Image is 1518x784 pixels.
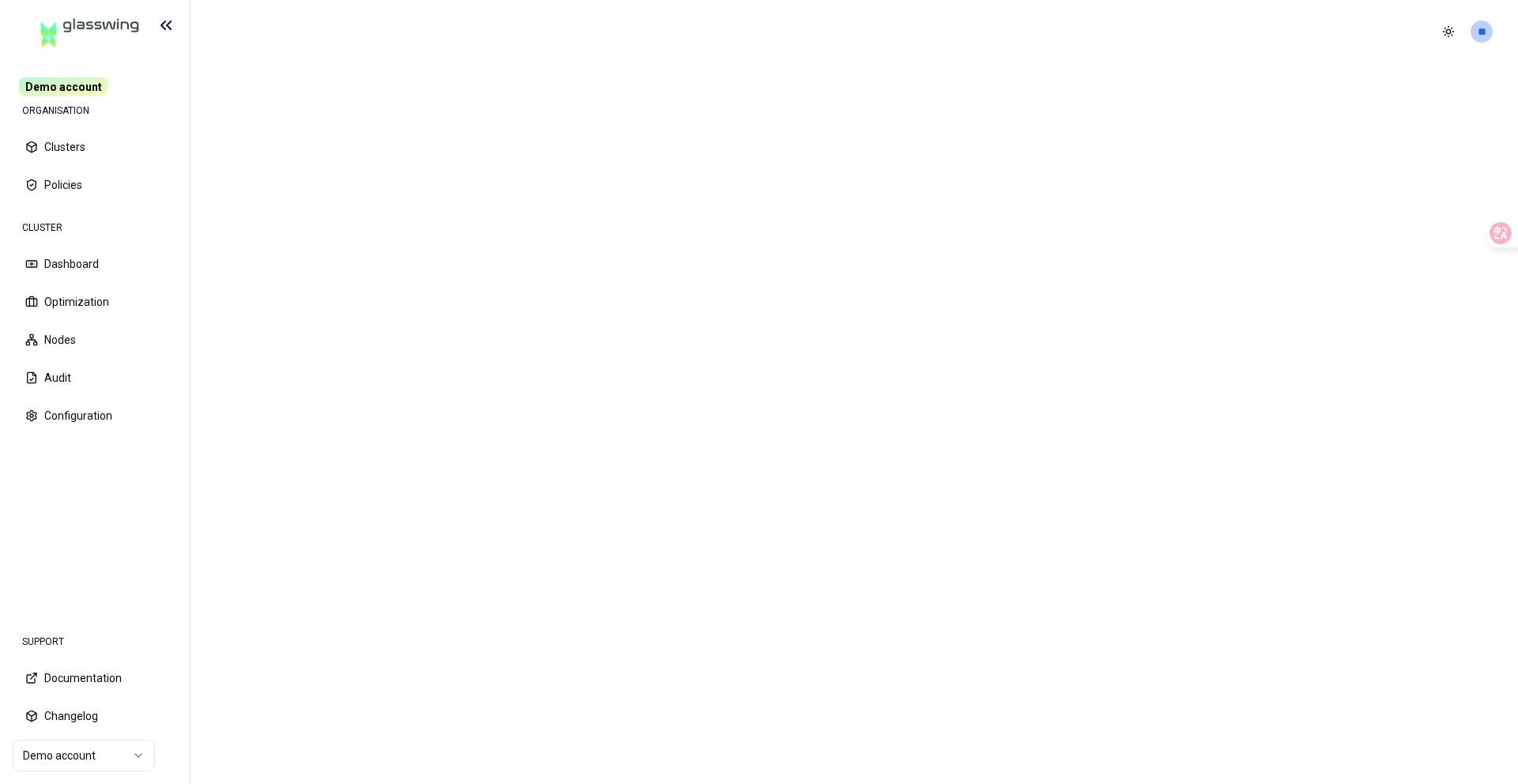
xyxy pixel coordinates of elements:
button: Policies [13,168,177,202]
img: GlassWing [23,7,145,44]
button: Documentation [13,661,177,695]
button: Dashboard [13,247,177,281]
button: Audit [13,360,177,395]
div: ORGANISATION [13,95,177,126]
button: Nodes [13,322,177,357]
button: Clusters [13,130,177,164]
button: Changelog [13,699,177,733]
div: SUPPORT [13,626,177,658]
div: CLUSTER [13,212,177,243]
button: Configuration [13,398,177,433]
span: Demo account [19,77,108,96]
button: Optimization [13,285,177,319]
